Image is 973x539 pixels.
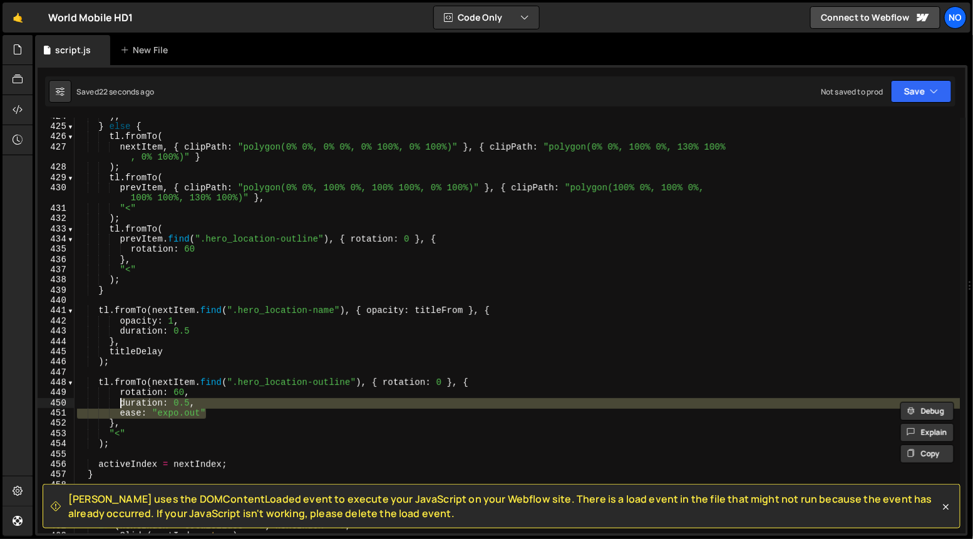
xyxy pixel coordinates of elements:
[38,521,75,531] div: 462
[434,6,539,29] button: Code Only
[38,162,75,172] div: 428
[38,173,75,183] div: 429
[38,142,75,163] div: 427
[891,80,952,103] button: Save
[38,337,75,347] div: 444
[821,86,883,97] div: Not saved to prod
[38,429,75,439] div: 453
[38,388,75,398] div: 449
[38,439,75,449] div: 454
[38,418,75,428] div: 452
[38,326,75,336] div: 443
[944,6,967,29] a: No
[38,316,75,326] div: 442
[38,131,75,141] div: 426
[38,224,75,234] div: 433
[68,492,940,520] span: [PERSON_NAME] uses the DOMContentLoaded event to execute your JavaScript on your Webflow site. Th...
[38,377,75,388] div: 448
[38,490,75,500] div: 459
[38,347,75,357] div: 445
[900,423,954,442] button: Explain
[810,6,940,29] a: Connect to Webflow
[38,408,75,418] div: 451
[38,183,75,203] div: 430
[38,449,75,459] div: 455
[38,275,75,285] div: 438
[48,10,133,25] div: World Mobile HD1
[900,444,954,463] button: Copy
[38,367,75,377] div: 447
[38,285,75,295] div: 439
[38,121,75,131] div: 425
[38,234,75,244] div: 434
[38,511,75,521] div: 461
[38,470,75,480] div: 457
[38,244,75,254] div: 435
[38,357,75,367] div: 446
[76,86,154,97] div: Saved
[38,398,75,408] div: 450
[38,480,75,490] div: 458
[38,265,75,275] div: 437
[38,255,75,265] div: 436
[38,305,75,316] div: 441
[38,459,75,470] div: 456
[38,500,75,510] div: 460
[38,203,75,213] div: 431
[900,402,954,421] button: Debug
[120,44,173,56] div: New File
[55,44,91,56] div: script.js
[38,295,75,305] div: 440
[3,3,33,33] a: 🤙
[38,213,75,223] div: 432
[99,86,154,97] div: 22 seconds ago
